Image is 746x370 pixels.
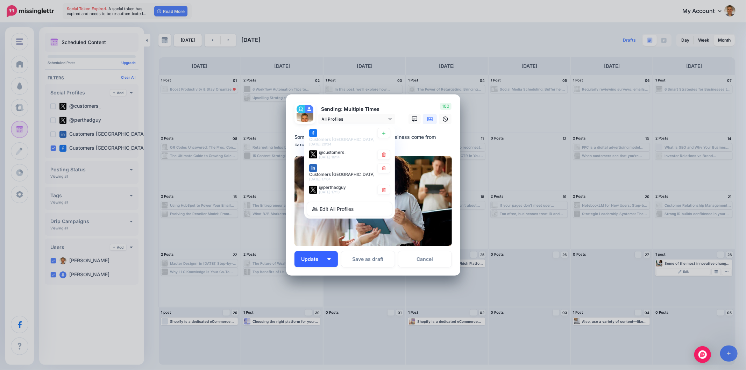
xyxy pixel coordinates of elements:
[294,133,455,183] div: Some of the most innovative changes in business come from listening to users. Read more 👉
[318,105,395,113] p: Sending: Multiple Times
[319,185,346,190] span: @perthadguy
[297,105,305,113] img: fDlI_8P1-40701.jpg
[318,114,395,124] a: All Profiles
[319,150,346,155] span: @customers_
[309,164,317,172] img: linkedin-square.png
[341,251,395,267] button: Save as draft
[309,129,317,137] img: facebook-square.png
[294,156,452,246] img: 53f4dd2c02dec71608caaafedb77ef81.jpg
[319,155,340,159] span: [DATE] 16:14
[322,115,387,123] span: All Profiles
[309,150,317,158] img: twitter-square.png
[309,177,331,181] span: [DATE] 17:04
[309,186,317,194] img: twitter-square.png
[301,257,324,262] span: Update
[305,105,313,113] img: user_default_image.png
[309,137,386,142] span: Customers [GEOGRAPHIC_DATA] page
[327,258,331,260] img: arrow-down-white.png
[297,113,313,130] img: QMPMUiDd-8496.jpeg
[307,202,392,216] a: Edit All Profiles
[319,190,340,194] span: [DATE] 17:13
[694,346,711,363] div: Open Intercom Messenger
[309,172,386,177] span: Customers [GEOGRAPHIC_DATA] page
[294,251,338,267] button: Update
[440,103,452,110] span: 100
[309,142,331,146] span: [DATE] 20:34
[398,251,452,267] a: Cancel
